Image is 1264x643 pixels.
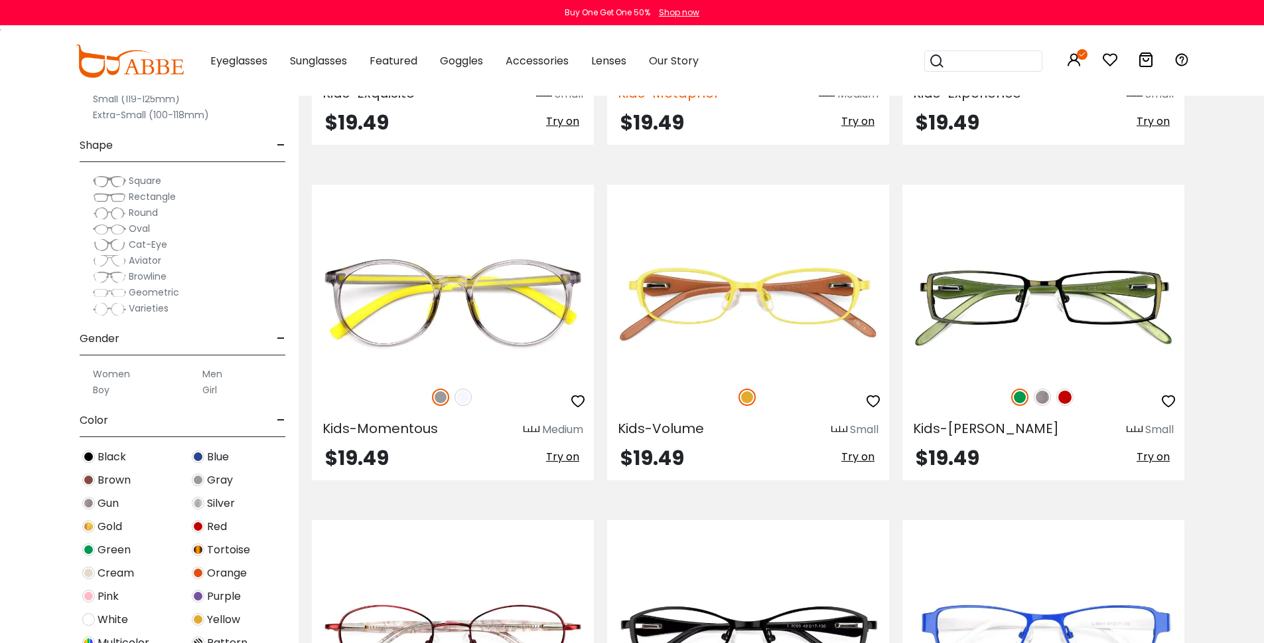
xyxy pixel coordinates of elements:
img: Blue [192,450,204,463]
img: Purple [192,590,204,602]
span: Sunglasses [290,53,347,68]
label: Girl [202,382,217,398]
button: Try on [542,113,583,130]
img: Red [192,520,204,533]
span: Lenses [591,53,626,68]
div: Shop now [659,7,699,19]
span: - [277,130,285,161]
span: - [277,405,285,436]
img: Cat-Eye.png [93,238,126,252]
span: Geometric [129,286,179,299]
img: Translucent [455,389,472,406]
span: Kids-Momentous [322,419,438,438]
span: Yellow [207,612,240,628]
button: Try on [1133,448,1174,466]
img: White [82,613,95,626]
button: Try on [837,113,878,130]
span: Cream [98,565,134,581]
img: Varieties.png [93,302,126,316]
span: Our Story [649,53,699,68]
div: Medium [542,422,583,438]
img: Browline.png [93,270,126,284]
span: Orange [207,565,247,581]
span: Red [207,519,227,535]
img: Gun [1034,389,1051,406]
span: Try on [546,114,579,129]
span: Kids-Volume [618,419,704,438]
span: Oval [129,222,150,235]
span: $19.49 [916,444,979,472]
button: Try on [837,448,878,466]
span: Goggles [440,53,483,68]
span: Gold [98,519,122,535]
span: Shape [80,130,113,161]
span: Blue [207,449,229,465]
span: Try on [1137,449,1170,464]
div: Buy One Get One 50% [565,7,650,19]
label: Extra-Small (100-118mm) [93,107,209,123]
button: Try on [1133,113,1174,130]
span: Color [80,405,108,436]
span: $19.49 [325,444,389,472]
span: Tortoise [207,542,250,558]
span: $19.49 [620,444,684,472]
img: size ruler [524,425,539,435]
img: Red [1056,389,1074,406]
span: Browline [129,270,167,283]
img: Gun [82,497,95,509]
span: Purple [207,589,241,604]
img: Geometric.png [93,286,126,300]
span: Black [98,449,126,465]
span: $19.49 [325,108,389,137]
div: Small [1145,422,1174,438]
label: Men [202,366,222,382]
span: Cat-Eye [129,238,167,251]
span: Try on [841,114,875,129]
span: Gray [207,472,233,488]
span: Pink [98,589,119,604]
img: Gold [82,520,95,533]
img: Brown [82,474,95,486]
img: Square.png [93,175,126,188]
img: Cream [82,567,95,579]
button: Try on [542,448,583,466]
div: Small [850,422,878,438]
span: Varieties [129,302,169,315]
img: Green [82,543,95,556]
span: Gun [98,496,119,511]
label: Women [93,366,130,382]
label: Small (119-125mm) [93,91,180,107]
span: Green [98,542,131,558]
span: - [277,323,285,355]
span: Brown [98,472,131,488]
a: Shop now [652,7,699,18]
img: abbeglasses.com [75,45,184,78]
span: Gender [80,323,119,355]
span: Silver [207,496,235,511]
img: size ruler [1127,425,1143,435]
span: Eyeglasses [210,53,267,68]
img: Orange [192,567,204,579]
img: Green Kids-Selena - Metal ,Adjust Nose Pads [902,232,1184,374]
span: Try on [546,449,579,464]
img: Round.png [93,207,126,220]
img: Aviator.png [93,254,126,268]
span: Round [129,206,158,219]
span: Square [129,174,161,187]
span: Try on [1137,114,1170,129]
img: Silver [192,497,204,509]
img: Yellow Kids-Volume - Metal ,Adjust Nose Pads [607,232,889,374]
span: Featured [370,53,417,68]
label: Boy [93,382,109,398]
img: size ruler [831,425,847,435]
span: Kids-[PERSON_NAME] [913,419,1059,438]
span: $19.49 [620,108,684,137]
img: Yellow [738,389,756,406]
span: $19.49 [916,108,979,137]
img: Yellow [192,613,204,626]
a: Gray Kids-Momentous - Plastic ,Universal Bridge Fit [312,232,594,374]
img: Green [1011,389,1028,406]
img: Oval.png [93,223,126,236]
